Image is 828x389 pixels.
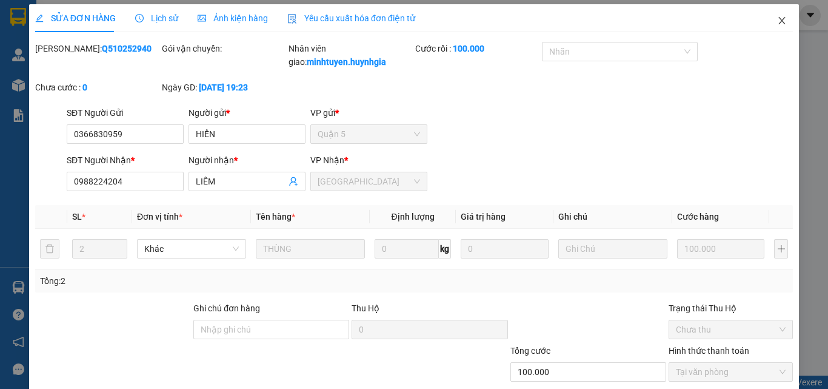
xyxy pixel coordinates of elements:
img: icon [287,14,297,24]
span: kg [439,239,451,259]
button: plus [774,239,788,259]
input: Ghi Chú [558,239,667,259]
b: minhtuyen.huynhgia [307,57,386,67]
span: edit [35,14,44,22]
button: delete [40,239,59,259]
button: Close [765,4,799,38]
span: Tổng cước [510,346,550,356]
div: Tổng: 2 [40,274,321,288]
div: VP gửi [310,106,427,120]
div: SĐT Người Nhận [67,154,184,167]
span: Ảnh kiện hàng [198,13,268,23]
span: Yêu cầu xuất hóa đơn điện tử [287,13,415,23]
div: Ngày GD: [162,81,286,94]
b: 100.000 [453,44,484,53]
span: clock-circle [135,14,144,22]
th: Ghi chú [553,205,672,229]
span: SL [72,212,82,222]
div: Người gửi [189,106,305,120]
span: Quận 5 [318,125,420,143]
div: SĐT Người Gửi [67,106,184,120]
input: 0 [461,239,548,259]
div: [PERSON_NAME]: [35,42,159,55]
span: Ninh Hòa [318,172,420,191]
input: Ghi chú đơn hàng [193,320,349,339]
span: Tên hàng [256,212,295,222]
div: Chưa cước : [35,81,159,94]
b: [DATE] 19:23 [199,83,248,92]
span: Chưa thu [676,320,786,339]
span: Đơn vị tính [137,212,182,222]
span: Tại văn phòng [676,363,786,381]
span: VP Nhận [310,155,344,165]
span: Lịch sử [135,13,178,23]
div: Người nhận [189,154,305,167]
input: 0 [677,239,764,259]
div: Nhân viên giao: [289,42,413,69]
label: Ghi chú đơn hàng [193,303,260,313]
span: Khác [144,240,239,258]
div: Gói vận chuyển: [162,42,286,55]
span: SỬA ĐƠN HÀNG [35,13,116,23]
b: 0 [82,83,87,92]
b: Q510252940 [102,44,152,53]
span: Định lượng [391,212,434,222]
span: picture [198,14,206,22]
span: Cước hàng [677,212,719,222]
span: Thu Hộ [352,303,379,313]
span: user-add [289,177,298,186]
label: Hình thức thanh toán [669,346,749,356]
span: Giá trị hàng [461,212,506,222]
input: VD: Bàn, Ghế [256,239,365,259]
span: close [777,16,787,25]
div: Trạng thái Thu Hộ [669,302,793,315]
div: Cước rồi : [415,42,539,55]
